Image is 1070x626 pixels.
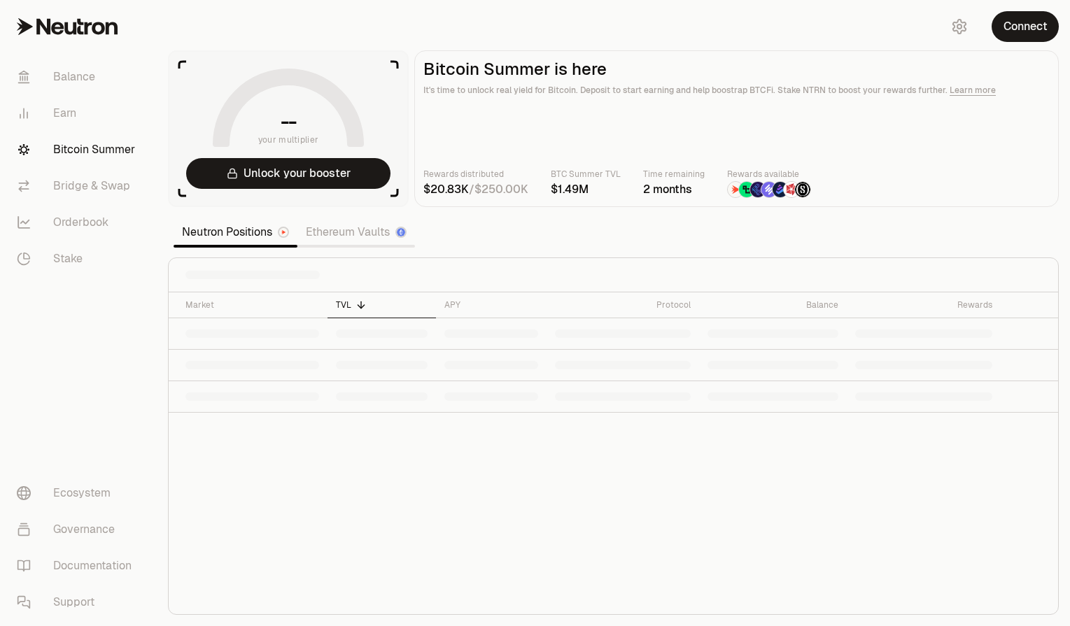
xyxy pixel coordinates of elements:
[727,167,811,181] p: Rewards available
[739,182,754,197] img: Lombard Lux
[258,133,319,147] span: your multiplier
[6,95,151,131] a: Earn
[855,299,992,311] div: Rewards
[297,218,415,246] a: Ethereum Vaults
[750,182,766,197] img: EtherFi Points
[423,181,528,198] div: /
[6,204,151,241] a: Orderbook
[423,59,1050,79] h2: Bitcoin Summer is here
[795,182,810,197] img: Structured Points
[6,584,151,620] a: Support
[784,182,799,197] img: Mars Fragments
[761,182,777,197] img: Solv Points
[6,168,151,204] a: Bridge & Swap
[423,83,1050,97] p: It's time to unlock real yield for Bitcoin. Deposit to start earning and help boostrap BTCFi. Sta...
[992,11,1059,42] button: Connect
[708,299,838,311] div: Balance
[279,228,288,236] img: Neutron Logo
[397,228,405,236] img: Ethereum Logo
[186,158,390,189] button: Unlock your booster
[6,241,151,277] a: Stake
[950,85,996,96] a: Learn more
[555,299,691,311] div: Protocol
[6,475,151,511] a: Ecosystem
[336,299,428,311] div: TVL
[281,111,297,133] h1: --
[728,182,743,197] img: NTRN
[643,167,705,181] p: Time remaining
[773,182,788,197] img: Bedrock Diamonds
[6,548,151,584] a: Documentation
[423,167,528,181] p: Rewards distributed
[551,167,621,181] p: BTC Summer TVL
[174,218,297,246] a: Neutron Positions
[643,181,705,198] div: 2 months
[6,59,151,95] a: Balance
[444,299,538,311] div: APY
[185,299,319,311] div: Market
[6,511,151,548] a: Governance
[6,131,151,168] a: Bitcoin Summer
